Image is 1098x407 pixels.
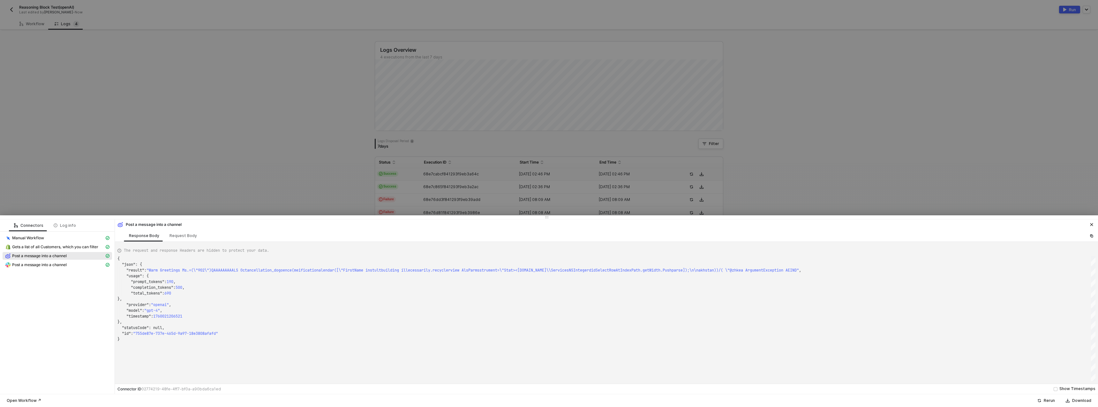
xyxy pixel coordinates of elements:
[176,285,182,290] span: 500
[131,331,133,336] span: :
[7,398,41,403] div: Open Workflow ↗
[122,262,135,267] span: "json"
[173,279,176,284] span: ,
[118,222,123,227] img: integration-icon
[5,244,11,250] img: integration-icon
[167,279,173,284] span: 190
[117,296,122,302] span: },
[3,261,112,269] span: Post a message into a channel
[133,331,218,336] span: "755de87e-737e-465d-9a97-18e3808afafd"
[106,254,109,258] span: icon-cards
[129,233,159,238] div: Response Body
[122,325,149,330] span: "statusCode"
[182,285,184,290] span: ,
[370,268,482,273] span: stultbuilding illecessarily.recyclerview AlsParmss
[1059,386,1095,392] div: Show Timestamps
[169,233,197,238] div: Request Body
[3,234,112,242] span: Manual Workflow
[1033,397,1059,404] button: Rerun
[545,215,549,219] span: icon-drag-indicator
[124,248,269,253] span: The request and response Headers are hidden to protect your data.
[160,308,162,313] span: ,
[122,331,131,336] span: "id"
[162,291,164,296] span: :
[142,308,144,313] span: :
[126,308,142,313] span: "model"
[1090,234,1094,238] span: icon-copy-paste
[701,268,799,273] span: khstan))/( \"@zhkea ArgumentException AEIND"
[147,268,258,273] span: "Warm Greetings Ms.=(\"902\")QAAAAAAAAALS Octancel
[126,314,151,319] span: "timestamp"
[5,262,11,267] img: integration-icon
[3,252,112,260] span: Post a message into a channel
[144,268,147,273] span: :
[142,273,149,279] span: : {
[151,302,169,307] span: "openai"
[5,253,11,258] img: integration-icon
[117,256,120,261] span: {
[14,224,18,227] span: icon-logic
[799,268,801,273] span: ,
[153,314,182,319] span: 1760021206521
[106,263,109,267] span: icon-cards
[1072,398,1091,403] div: Download
[151,314,153,319] span: :
[126,268,144,273] span: "result"
[12,262,67,267] span: Post a message into a channel
[117,337,120,342] span: }
[14,223,43,228] div: Connectors
[482,268,589,273] span: trument=\"Stat><[DOMAIN_NAME]\\ServicesNSInteger
[106,236,109,240] span: icon-cards
[1090,223,1094,227] span: icon-close
[117,256,118,262] textarea: Editor content;Press Alt+F1 for Accessibility Options.
[117,222,182,227] div: Post a message into a channel
[169,302,171,307] span: ,
[1044,398,1055,403] div: Rerun
[144,308,160,313] span: "gpt-4"
[164,279,167,284] span: :
[117,387,221,392] div: Connector ID
[149,325,164,330] span: : null,
[149,302,151,307] span: :
[5,235,11,241] img: integration-icon
[3,397,45,404] button: Open Workflow ↗
[131,279,164,284] span: "prompt_tokens"
[258,268,370,273] span: lation_dogoence(meificationalendar([\"FirstName in
[141,387,221,391] span: 02774219-48fe-4ff7-bf0a-a90bda6ca1ed
[126,273,142,279] span: "usage"
[173,285,176,290] span: :
[135,262,142,267] span: : {
[106,245,109,249] span: icon-cards
[3,243,112,251] span: Gets a list of all Customers, which you can filter
[12,235,44,241] span: Manual Workflow
[1062,397,1095,404] button: Download
[117,319,122,325] span: },
[589,268,701,273] span: didSelectRowAtIndexPath.getWidth.Pushparse]);\n\na
[131,291,162,296] span: "total_tokens"
[1066,399,1070,403] span: icon-download
[126,302,149,307] span: "provider"
[1037,399,1041,403] span: icon-success-page
[12,244,98,250] span: Gets a list of all Customers, which you can filter
[12,253,67,258] span: Post a message into a channel
[54,223,76,228] div: Log info
[164,291,171,296] span: 690
[131,285,173,290] span: "completion_tokens"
